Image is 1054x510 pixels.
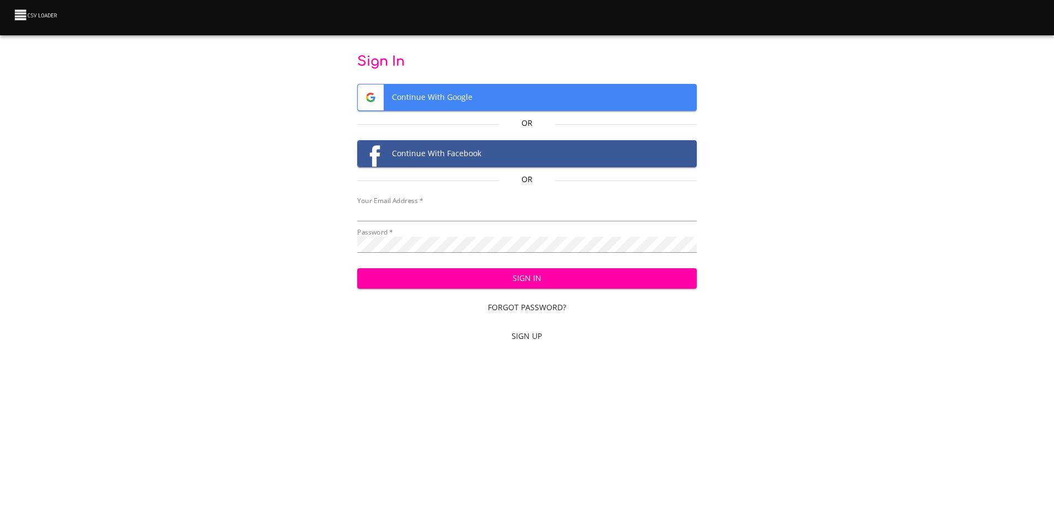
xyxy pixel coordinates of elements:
span: Sign Up [362,330,692,343]
p: Or [499,174,556,185]
span: Forgot Password? [362,301,692,315]
span: Continue With Google [358,84,696,110]
a: Forgot Password? [357,297,697,318]
button: Facebook logoContinue With Facebook [357,140,697,167]
img: CSV Loader [13,7,60,23]
button: Google logoContinue With Google [357,84,697,111]
label: Password [357,229,393,236]
button: Sign In [357,268,697,289]
p: Or [499,118,556,129]
a: Sign Up [357,326,697,347]
label: Your Email Address [357,198,423,204]
img: Google logo [358,84,384,110]
img: Facebook logo [358,141,384,167]
span: Sign In [366,272,688,285]
p: Sign In [357,53,697,71]
span: Continue With Facebook [358,141,696,167]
